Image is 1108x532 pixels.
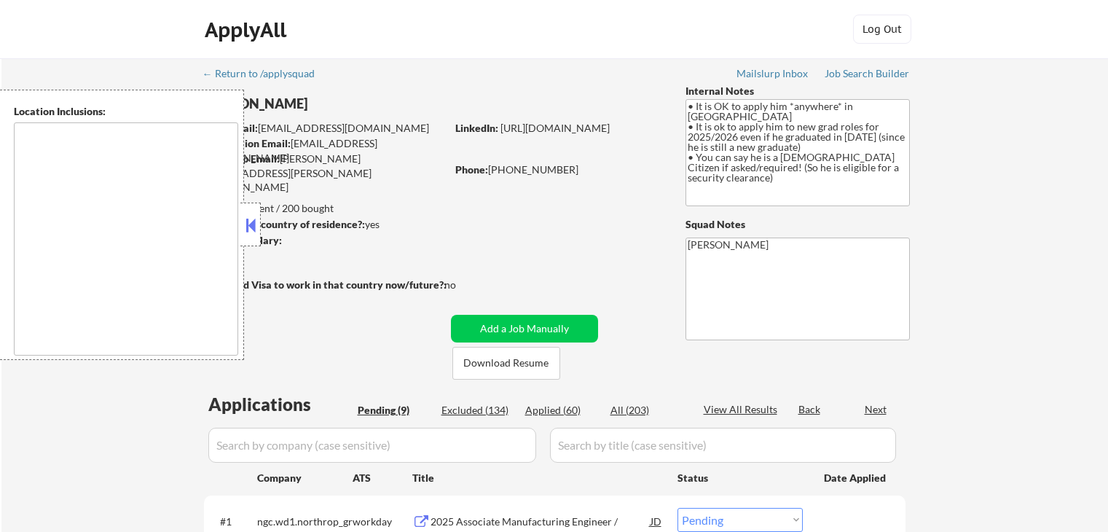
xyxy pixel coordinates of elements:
[736,68,809,82] a: Mailslurp Inbox
[685,217,910,232] div: Squad Notes
[824,471,888,485] div: Date Applied
[353,471,412,485] div: ATS
[610,403,683,418] div: All (203)
[208,396,353,413] div: Applications
[853,15,911,44] button: Log Out
[500,122,610,134] a: [URL][DOMAIN_NAME]
[441,403,514,418] div: Excluded (134)
[704,402,782,417] div: View All Results
[205,17,291,42] div: ApplyAll
[455,163,661,177] div: [PHONE_NUMBER]
[452,347,560,380] button: Download Resume
[865,402,888,417] div: Next
[825,69,910,79] div: Job Search Builder
[204,95,503,113] div: [PERSON_NAME]
[412,471,664,485] div: Title
[677,464,803,490] div: Status
[353,515,412,529] div: workday
[203,217,441,232] div: yes
[358,403,431,418] div: Pending (9)
[685,84,910,98] div: Internal Notes
[203,68,329,82] a: ← Return to /applysquad
[203,69,329,79] div: ← Return to /applysquad
[257,471,353,485] div: Company
[220,515,245,529] div: #1
[455,163,488,176] strong: Phone:
[798,402,822,417] div: Back
[204,278,447,291] strong: Will need Visa to work in that country now/future?:
[203,201,446,216] div: 60 sent / 200 bought
[205,136,446,165] div: [EMAIL_ADDRESS][DOMAIN_NAME]
[205,121,446,136] div: [EMAIL_ADDRESS][DOMAIN_NAME]
[736,69,809,79] div: Mailslurp Inbox
[451,315,598,343] button: Add a Job Manually
[444,278,486,292] div: no
[550,428,896,463] input: Search by title (case sensitive)
[455,122,498,134] strong: LinkedIn:
[525,403,598,418] div: Applied (60)
[14,104,238,119] div: Location Inclusions:
[204,152,446,195] div: [PERSON_NAME][EMAIL_ADDRESS][PERSON_NAME][DOMAIN_NAME]
[208,428,536,463] input: Search by company (case sensitive)
[203,218,365,230] strong: Can work in country of residence?:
